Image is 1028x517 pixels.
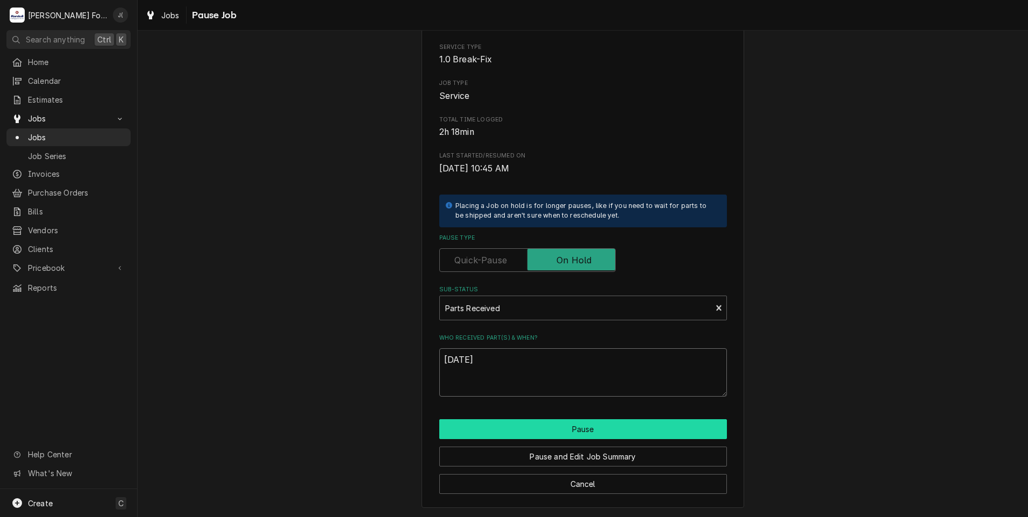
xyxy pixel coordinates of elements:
[6,184,131,202] a: Purchase Orders
[28,499,53,508] span: Create
[26,34,85,45] span: Search anything
[28,225,125,236] span: Vendors
[439,91,470,101] span: Service
[28,282,125,293] span: Reports
[439,285,727,294] label: Sub-Status
[439,116,727,139] div: Total Time Logged
[439,234,727,242] label: Pause Type
[439,163,509,174] span: [DATE] 10:45 AM
[113,8,128,23] div: J(
[439,348,727,397] textarea: [DATE]
[28,187,125,198] span: Purchase Orders
[439,79,727,88] span: Job Type
[6,147,131,165] a: Job Series
[10,8,25,23] div: Marshall Food Equipment Service's Avatar
[6,53,131,71] a: Home
[28,449,124,460] span: Help Center
[439,43,727,66] div: Service Type
[28,243,125,255] span: Clients
[439,53,727,66] span: Service Type
[6,128,131,146] a: Jobs
[439,127,474,137] span: 2h 18min
[6,110,131,127] a: Go to Jobs
[6,30,131,49] button: Search anythingCtrlK
[439,152,727,160] span: Last Started/Resumed On
[6,259,131,277] a: Go to Pricebook
[28,132,125,143] span: Jobs
[6,221,131,239] a: Vendors
[439,334,727,342] label: Who received part(s) & when?
[439,152,727,175] div: Last Started/Resumed On
[28,150,125,162] span: Job Series
[113,8,128,23] div: Jeff Debigare (109)'s Avatar
[28,75,125,87] span: Calendar
[119,34,124,45] span: K
[28,206,125,217] span: Bills
[28,262,109,274] span: Pricebook
[6,91,131,109] a: Estimates
[439,419,727,439] button: Pause
[161,10,180,21] span: Jobs
[439,116,727,124] span: Total Time Logged
[439,439,727,466] div: Button Group Row
[439,43,727,52] span: Service Type
[6,240,131,258] a: Clients
[439,466,727,494] div: Button Group Row
[10,8,25,23] div: M
[28,168,125,179] span: Invoices
[6,464,131,482] a: Go to What's New
[439,334,727,397] div: Who received part(s) & when?
[189,8,237,23] span: Pause Job
[6,279,131,297] a: Reports
[6,72,131,90] a: Calendar
[6,203,131,220] a: Bills
[28,468,124,479] span: What's New
[439,419,727,439] div: Button Group Row
[455,201,716,221] div: Placing a Job on hold is for longer pauses, like if you need to wait for parts to be shipped and ...
[439,79,727,102] div: Job Type
[439,474,727,494] button: Cancel
[28,56,125,68] span: Home
[6,165,131,183] a: Invoices
[6,446,131,463] a: Go to Help Center
[97,34,111,45] span: Ctrl
[439,419,727,494] div: Button Group
[439,285,727,320] div: Sub-Status
[439,234,727,272] div: Pause Type
[439,54,492,64] span: 1.0 Break-Fix
[439,162,727,175] span: Last Started/Resumed On
[439,447,727,466] button: Pause and Edit Job Summary
[439,90,727,103] span: Job Type
[118,498,124,509] span: C
[28,94,125,105] span: Estimates
[28,113,109,124] span: Jobs
[28,10,107,21] div: [PERSON_NAME] Food Equipment Service
[439,126,727,139] span: Total Time Logged
[141,6,184,24] a: Jobs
